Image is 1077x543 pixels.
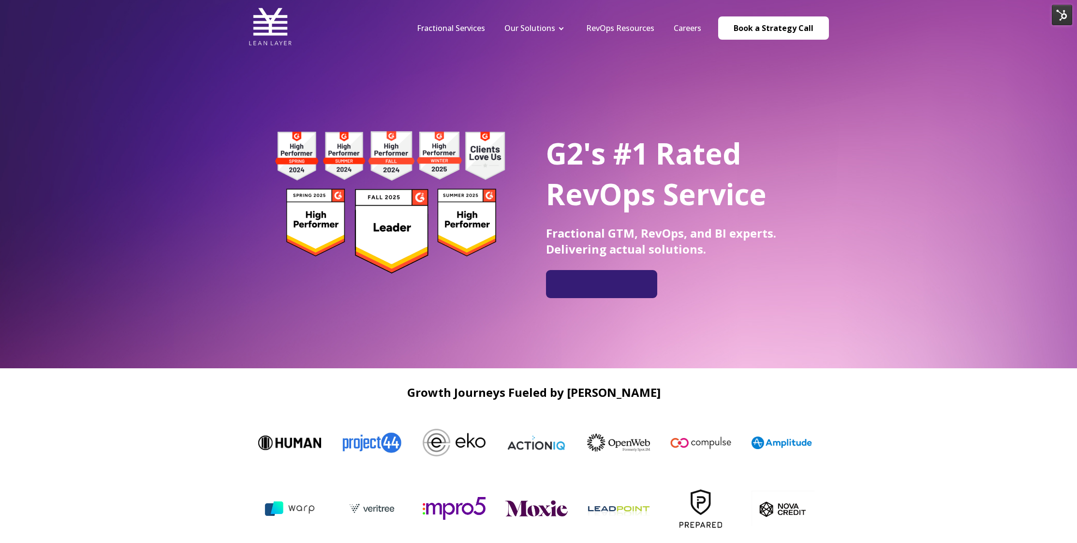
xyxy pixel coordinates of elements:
[208,498,271,519] img: Three Link Solutions
[373,495,436,522] img: veritree
[718,16,829,40] a: Book a Strategy Call
[1052,5,1072,25] img: HubSpot Tools Menu Toggle
[249,5,292,48] img: Lean Layer Logo
[674,23,701,33] a: Careers
[561,434,624,452] img: OpenWeb
[315,426,378,459] img: Project44
[546,225,776,257] span: Fractional GTM, RevOps, and BI experts. Delivering actual solutions.
[620,477,682,540] img: leadpoint
[808,411,871,474] img: Rho-logo-square
[455,497,518,519] img: mpro5
[702,477,765,540] img: Prepared-Logo
[546,134,767,214] span: G2's #1 Rated RevOps Service
[644,426,707,459] img: Compulse
[291,496,354,521] img: warp ai
[479,435,542,451] img: ActionIQ
[258,128,522,276] img: g2 badges
[784,491,847,526] img: nova_c
[537,500,600,516] img: moxie
[586,23,654,33] a: RevOps Resources
[726,437,789,449] img: Amplitude
[407,23,711,33] div: Navigation Menu
[233,436,295,450] img: Human
[249,386,819,399] h2: Growth Journeys Fueled by [PERSON_NAME]
[417,23,485,33] a: Fractional Services
[397,429,460,456] img: Eko
[504,23,555,33] a: Our Solutions
[551,274,652,294] iframe: Embedded CTA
